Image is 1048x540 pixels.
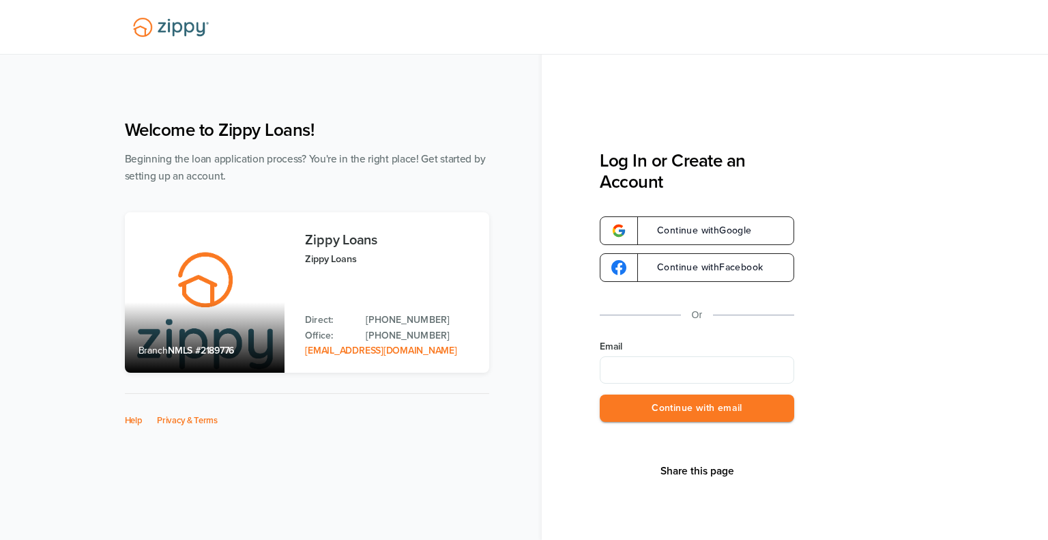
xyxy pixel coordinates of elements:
label: Email [600,340,794,354]
img: google-logo [611,260,626,275]
button: Continue with email [600,395,794,423]
p: Zippy Loans [305,251,475,267]
span: Continue with Google [643,226,752,236]
h3: Zippy Loans [305,233,475,248]
a: Privacy & Terms [157,415,218,426]
a: google-logoContinue withFacebook [600,253,794,282]
p: Or [692,307,703,324]
h3: Log In or Create an Account [600,150,794,193]
a: Direct Phone: 512-975-2947 [366,313,475,328]
img: google-logo [611,223,626,238]
a: Help [125,415,143,426]
span: Beginning the loan application process? You're in the right place! Get started by setting up an a... [125,153,486,182]
span: Branch [139,345,169,356]
h1: Welcome to Zippy Loans! [125,119,489,141]
p: Office: [305,328,352,343]
a: google-logoContinue withGoogle [600,216,794,245]
img: Lender Logo [125,12,217,43]
p: Direct: [305,313,352,328]
a: Office Phone: 512-975-2947 [366,328,475,343]
input: Email Address [600,356,794,384]
span: Continue with Facebook [643,263,763,272]
a: Email Address: zippyguide@zippymh.com [305,345,456,356]
span: NMLS #2189776 [168,345,234,356]
button: Share This Page [656,464,738,478]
